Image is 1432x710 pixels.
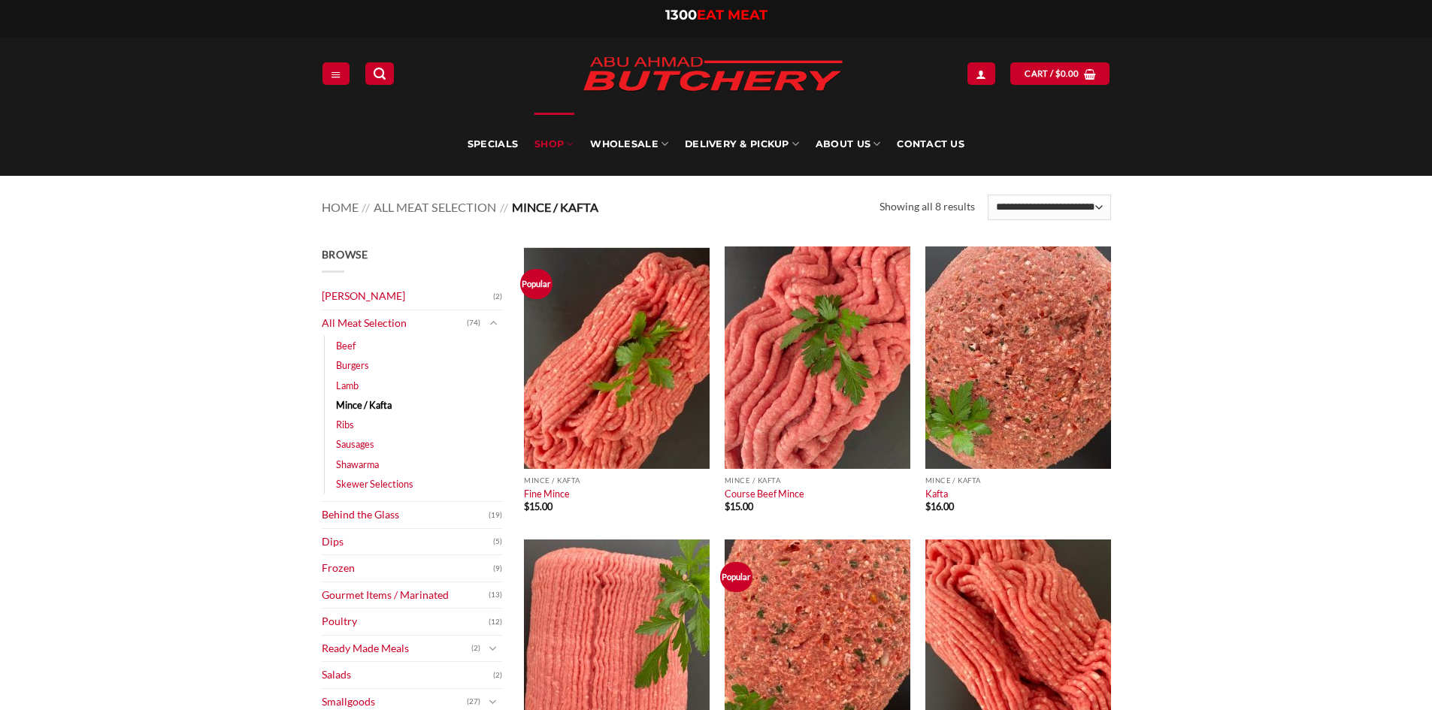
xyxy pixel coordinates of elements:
[468,113,518,176] a: Specials
[1055,68,1079,78] bdi: 0.00
[322,283,493,310] a: [PERSON_NAME]
[665,7,697,23] span: 1300
[590,113,668,176] a: Wholesale
[524,500,553,512] bdi: 15.00
[1025,67,1079,80] span: Cart /
[322,636,471,662] a: Ready Made Meals
[1010,62,1110,84] a: View cart
[925,476,1111,485] p: Mince / Kafta
[524,246,710,469] img: Beef Mince
[725,488,804,500] a: Course Beef Mince
[322,310,467,337] a: All Meat Selection
[336,455,379,474] a: Shawarma
[493,530,502,553] span: (5)
[493,286,502,308] span: (2)
[816,113,880,176] a: About Us
[697,7,767,23] span: EAT MEAT
[484,640,502,657] button: Toggle
[925,246,1111,469] img: Kafta
[665,7,767,23] a: 1300EAT MEAT
[336,474,413,494] a: Skewer Selections
[897,113,964,176] a: Contact Us
[322,529,493,555] a: Dips
[471,637,480,660] span: (2)
[374,200,496,214] a: All Meat Selection
[524,488,570,500] a: Fine Mince
[467,312,480,334] span: (74)
[322,62,350,84] a: Menu
[988,195,1110,220] select: Shop order
[879,198,975,216] p: Showing all 8 results
[484,693,502,710] button: Toggle
[1369,650,1417,695] iframe: chat widget
[322,555,493,582] a: Frozen
[322,609,489,635] a: Poultry
[570,47,855,104] img: Abu Ahmad Butchery
[524,500,529,512] span: $
[725,476,910,485] p: Mince / Kafta
[336,376,359,395] a: Lamb
[336,355,369,375] a: Burgers
[725,500,730,512] span: $
[725,500,753,512] bdi: 15.00
[365,62,394,84] a: Search
[925,500,954,512] bdi: 16.00
[336,434,374,454] a: Sausages
[1055,67,1061,80] span: $
[489,504,502,527] span: (19)
[362,200,370,214] span: //
[336,395,392,415] a: Mince / Kafta
[322,248,368,261] span: Browse
[489,584,502,606] span: (13)
[336,415,354,434] a: Ribs
[322,200,359,214] a: Home
[524,476,710,485] p: Mince / Kafta
[322,582,489,609] a: Gourmet Items / Marinated
[685,113,799,176] a: Delivery & Pickup
[967,62,995,84] a: Login
[336,336,356,355] a: Beef
[493,557,502,580] span: (9)
[725,246,910,469] img: Course Beef Mince
[500,200,508,214] span: //
[489,611,502,633] span: (12)
[484,315,502,331] button: Toggle
[493,664,502,687] span: (2)
[1146,414,1417,642] iframe: chat widget
[322,662,493,688] a: Salads
[925,500,931,512] span: $
[534,113,574,176] a: SHOP
[925,488,948,500] a: Kafta
[322,502,489,528] a: Behind the Glass
[512,200,598,214] span: Mince / Kafta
